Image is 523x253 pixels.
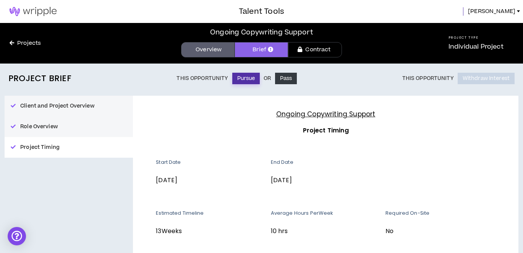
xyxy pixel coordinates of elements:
p: Estimated Timeline [156,210,265,217]
h3: Talent Tools [239,6,284,17]
a: Overview [181,42,235,57]
p: This Opportunity [176,75,228,82]
button: Role Overview [5,116,133,137]
div: Open Intercom Messenger [8,227,26,245]
p: [DATE] [156,175,265,185]
p: Average Hours Per Week [271,210,380,217]
h5: Project Type [449,35,504,40]
h3: Project Timing [152,126,499,135]
p: Required On-Site [385,210,499,217]
p: No [385,226,499,236]
a: Contract [288,42,342,57]
p: 10 hrs [271,226,380,236]
button: Pursue [232,73,260,84]
p: Individual Project [449,42,504,51]
button: Client and Project Overview [5,96,133,116]
h2: Project Brief [8,73,71,83]
p: End Date [271,159,380,166]
h4: Ongoing Copywriting Support [152,109,499,119]
span: [PERSON_NAME] [468,7,515,16]
a: Brief [235,42,288,57]
button: Withdraw Interest [458,73,515,84]
p: This Opportunity [402,75,454,82]
p: Start Date [156,159,265,166]
p: 13 Weeks [156,226,265,236]
p: Or [264,75,271,82]
p: [DATE] [271,175,380,185]
div: Ongoing Copywriting Support [210,27,313,38]
button: Pass [275,73,297,84]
